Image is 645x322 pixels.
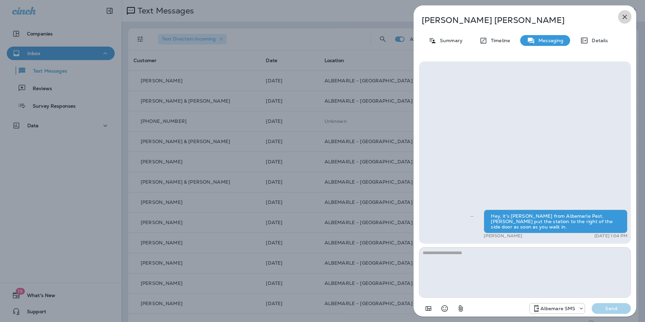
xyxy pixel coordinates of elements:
button: Select an emoji [438,302,451,315]
p: Albemare SMS [540,306,576,311]
span: Sent [470,213,474,219]
div: Hey, it's [PERSON_NAME] from Albemarle Pest. [PERSON_NAME] put the station to the right of the si... [484,210,627,233]
p: [PERSON_NAME] [PERSON_NAME] [422,16,606,25]
p: Messaging [535,38,563,43]
p: [PERSON_NAME] [484,233,522,239]
p: Details [588,38,608,43]
p: [DATE] 1:04 PM [594,233,627,239]
p: Summary [437,38,462,43]
button: Add in a premade template [422,302,435,315]
div: +1 (252) 600-3555 [530,304,585,313]
p: Timeline [487,38,510,43]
